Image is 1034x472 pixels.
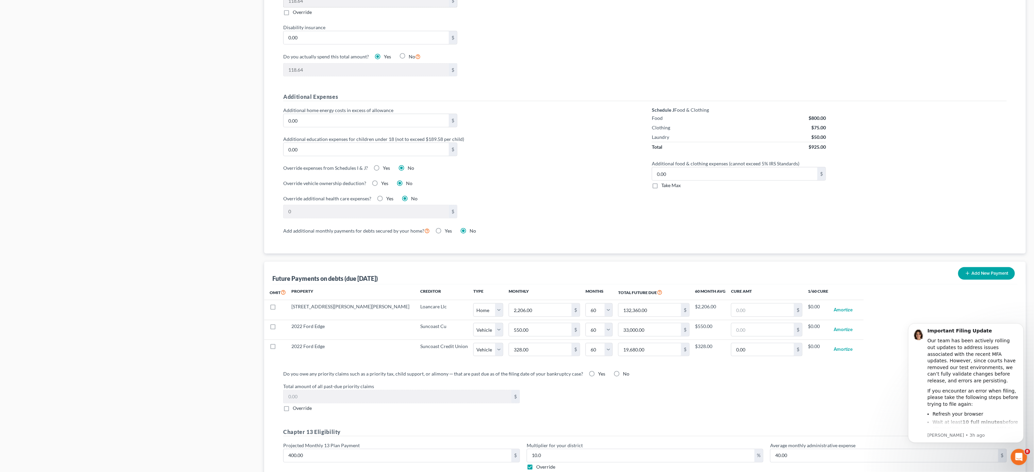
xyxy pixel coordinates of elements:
[898,314,1034,469] iframe: Intercom notifications message
[527,442,583,449] label: Multiplier for your district
[613,285,695,300] th: Total Future Due
[284,143,449,156] input: 0.00
[415,340,473,359] td: Suncoast Credit Union
[809,144,826,150] div: $925.00
[411,196,418,201] span: No
[445,228,452,234] span: Yes
[473,285,503,300] th: Type
[652,124,670,131] div: Clothing
[283,370,583,377] label: Do you owe any priority claims such as a priority tax, child support, or alimony ─ that are past ...
[284,449,511,462] input: 0.00
[286,285,415,300] th: Property
[284,390,511,403] input: 0.00
[770,449,998,462] input: 0.00
[834,343,853,357] button: Amortize
[283,428,1007,436] h5: Chapter 13 Eligibility
[695,340,726,359] td: $328.00
[386,196,393,201] span: Yes
[652,107,826,113] div: Food & Clothing
[811,124,826,131] div: $75.00
[470,228,476,234] span: No
[794,323,802,336] div: $
[652,167,817,180] input: 0.00
[726,285,808,300] th: Cure Amt
[527,449,755,462] input: 0.00
[409,54,415,59] span: No
[293,405,312,411] span: Override
[598,371,605,377] span: Yes
[695,320,726,340] td: $550.00
[280,383,1010,390] label: Total amount of all past-due priority claims
[283,180,366,187] label: Override vehicle ownership deduction?
[648,160,1010,167] label: Additional food & clothing expenses (cannot exceed 5% IRS Standards)
[661,182,681,188] span: Take Max
[652,107,674,113] strong: Schedule J
[958,267,1015,280] button: Add New Payment
[286,320,415,340] td: 2022 Ford Edge
[811,134,826,141] div: $50.00
[415,285,473,300] th: Creditor
[264,285,286,300] th: Omit
[1025,449,1030,454] span: 8
[572,323,580,336] div: $
[383,165,390,171] span: Yes
[794,304,802,316] div: $
[283,195,371,202] label: Override additional health care expenses?
[406,180,412,186] span: No
[817,167,826,180] div: $
[280,135,642,143] label: Additional education expenses for children under 18 (not to exceed $189.58 per child)
[381,180,388,186] span: Yes
[509,323,572,336] input: 0.00
[408,165,414,171] span: No
[511,449,520,462] div: $
[449,31,457,44] div: $
[284,63,449,76] input: 0.00
[283,442,360,449] label: Projected Monthly 13 Plan Payment
[695,285,726,300] th: 60 Month Avg
[284,31,449,44] input: 0.00
[652,144,662,150] div: Total
[681,343,689,356] div: $
[681,304,689,316] div: $
[283,226,430,235] label: Add additional monthly payments for debts secured by your home?
[1011,449,1027,465] iframe: Intercom live chat
[536,464,555,470] span: Override
[834,323,853,337] button: Amortize
[731,323,794,336] input: 0.00
[503,285,586,300] th: Monthly
[415,300,473,320] td: Loancare Llc
[681,323,689,336] div: $
[586,285,613,300] th: Months
[808,285,828,300] th: 1/60 Cure
[449,63,457,76] div: $
[509,304,572,316] input: 0.00
[731,304,794,316] input: 0.00
[572,343,580,356] div: $
[283,93,1007,101] h5: Additional Expenses
[652,134,669,141] div: Laundry
[808,300,828,320] td: $0.00
[794,343,802,356] div: $
[286,300,415,320] td: [STREET_ADDRESS][PERSON_NAME][PERSON_NAME]
[834,303,853,317] button: Amortize
[618,323,681,336] input: 0.00
[695,300,726,320] td: $2,206.00
[283,53,369,60] label: Do you actually spend this total amount?
[293,9,312,15] span: Override
[731,343,794,356] input: 0.00
[449,114,457,127] div: $
[755,449,763,462] div: %
[415,320,473,340] td: Suncoast Cu
[652,115,663,122] div: Food
[618,343,681,356] input: 0.00
[284,114,449,127] input: 0.00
